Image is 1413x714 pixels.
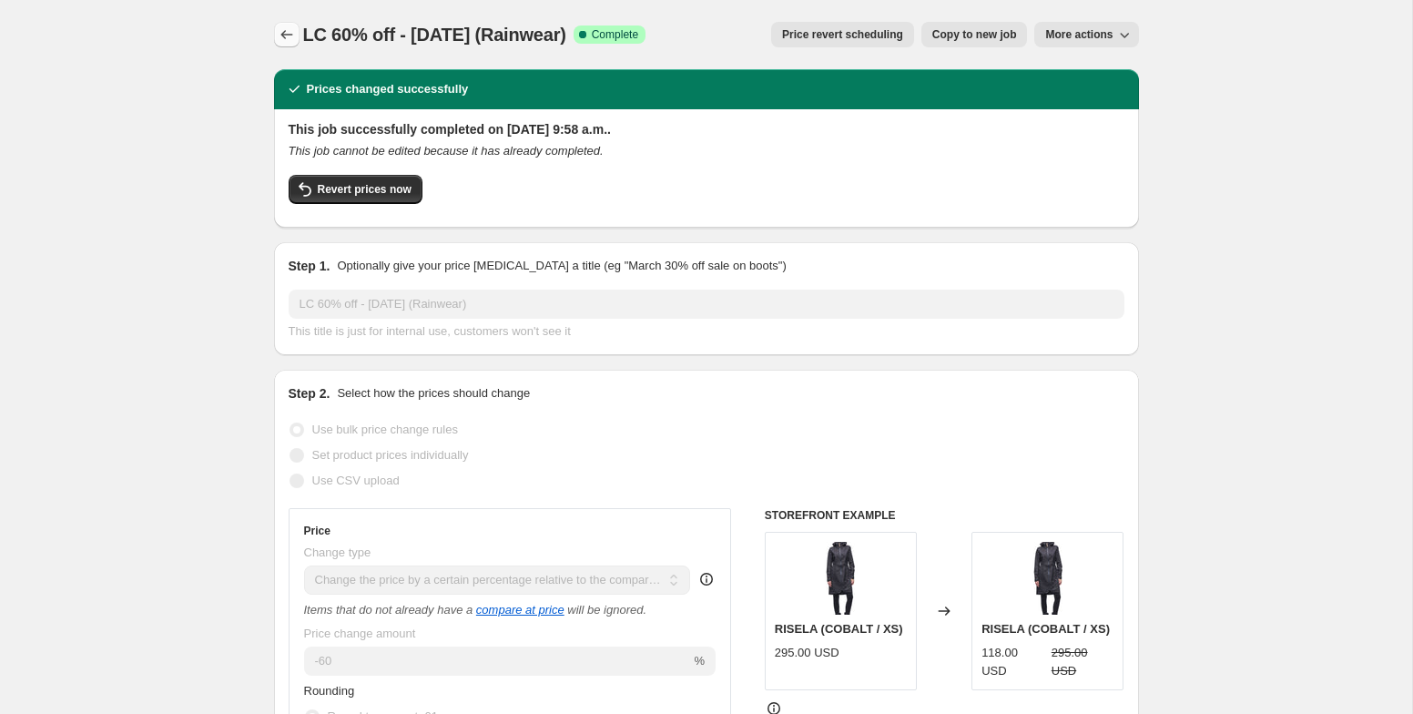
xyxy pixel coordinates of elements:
[289,290,1124,319] input: 30% off holiday sale
[289,144,604,158] i: This job cannot be edited because it has already completed.
[1034,22,1138,47] button: More actions
[307,80,469,98] h2: Prices changed successfully
[304,524,330,538] h3: Price
[312,423,458,436] span: Use bulk price change rules
[318,182,412,197] span: Revert prices now
[771,22,914,47] button: Price revert scheduling
[289,257,330,275] h2: Step 1.
[981,644,1044,680] div: 118.00 USD
[775,622,903,636] span: RISELA (COBALT / XS)
[337,257,786,275] p: Optionally give your price [MEDICAL_DATA] a title (eg "March 30% off sale on boots")
[765,508,1124,523] h6: STOREFRONT EXAMPLE
[1052,644,1114,680] strike: 295.00 USD
[289,324,571,338] span: This title is just for internal use, customers won't see it
[981,622,1110,636] span: RISELA (COBALT / XS)
[697,570,716,588] div: help
[304,684,355,698] span: Rounding
[304,546,371,559] span: Change type
[337,384,530,403] p: Select how the prices should change
[921,22,1028,47] button: Copy to new job
[289,384,330,403] h2: Step 2.
[1011,542,1084,615] img: RISELA-47021-0565_4cdfa38b-25ff-433c-b044-67b4408336f4_80x.jpg
[694,654,705,668] span: %
[312,474,400,487] span: Use CSV upload
[304,627,416,640] span: Price change amount
[1045,27,1113,42] span: More actions
[476,603,564,617] button: compare at price
[592,27,638,42] span: Complete
[782,27,903,42] span: Price revert scheduling
[804,542,877,615] img: RISELA-47021-0565_4cdfa38b-25ff-433c-b044-67b4408336f4_80x.jpg
[274,22,300,47] button: Price change jobs
[775,644,839,662] div: 295.00 USD
[312,448,469,462] span: Set product prices individually
[304,603,473,617] i: Items that do not already have a
[304,647,691,676] input: -20
[289,120,1124,138] h2: This job successfully completed on [DATE] 9:58 a.m..
[567,603,646,617] i: will be ignored.
[289,175,422,204] button: Revert prices now
[932,27,1017,42] span: Copy to new job
[303,25,566,45] span: LC 60% off - [DATE] (Rainwear)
